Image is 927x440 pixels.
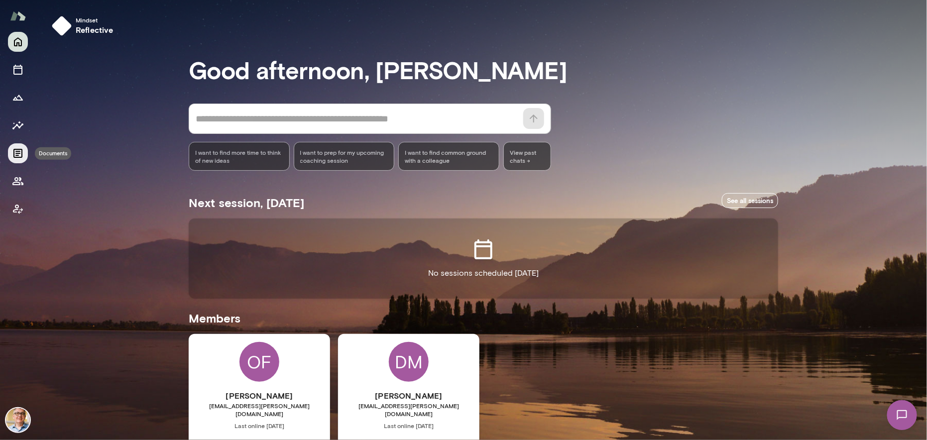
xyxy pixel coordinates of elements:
div: DM [389,342,429,382]
button: Client app [8,199,28,219]
span: View past chats -> [503,142,551,171]
h6: [PERSON_NAME] [189,390,330,402]
div: Documents [35,147,71,160]
span: [EMAIL_ADDRESS][PERSON_NAME][DOMAIN_NAME] [189,402,330,418]
img: Scott Bowie [6,408,30,432]
button: Documents [8,143,28,163]
div: I want to prep for my upcoming coaching session [294,142,395,171]
div: OF [239,342,279,382]
h6: [PERSON_NAME] [338,390,479,402]
p: No sessions scheduled [DATE] [428,267,539,279]
img: mindset [52,16,72,36]
span: Last online [DATE] [338,422,479,430]
button: Insights [8,115,28,135]
button: Home [8,32,28,52]
h3: Good afternoon, [PERSON_NAME] [189,56,778,84]
button: Sessions [8,60,28,80]
span: I want to prep for my upcoming coaching session [300,148,388,164]
button: Growth Plan [8,88,28,108]
span: Mindset [76,16,114,24]
h5: Members [189,310,778,326]
span: I want to find common ground with a colleague [405,148,493,164]
span: Last online [DATE] [189,422,330,430]
span: [EMAIL_ADDRESS][PERSON_NAME][DOMAIN_NAME] [338,402,479,418]
h5: Next session, [DATE] [189,195,304,211]
div: I want to find common ground with a colleague [398,142,499,171]
img: Mento [10,6,26,25]
h6: reflective [76,24,114,36]
button: Mindsetreflective [48,12,121,40]
a: See all sessions [722,193,778,209]
button: Members [8,171,28,191]
div: I want to find more time to think of new ideas [189,142,290,171]
span: I want to find more time to think of new ideas [195,148,283,164]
